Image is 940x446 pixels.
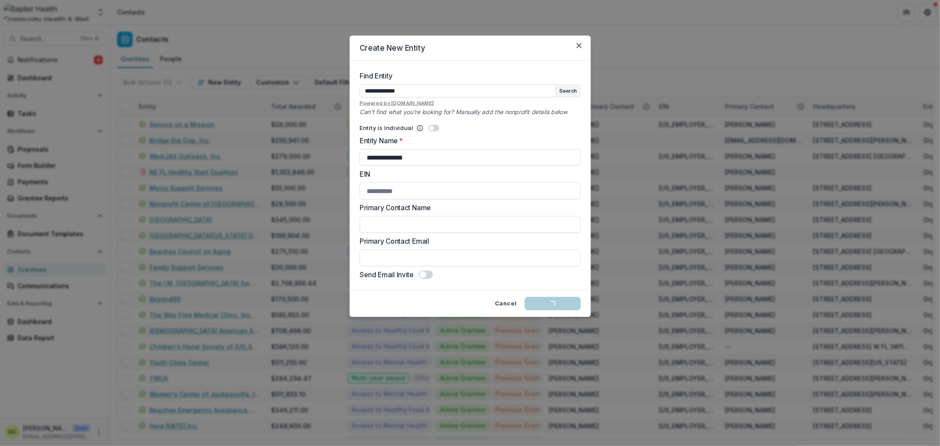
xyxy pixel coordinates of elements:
[360,270,414,280] label: Send Email Invite
[572,39,585,52] button: Close
[556,85,580,97] button: Search
[360,123,413,132] p: Entity is Individual
[360,236,576,246] label: Primary Contact Email
[490,297,521,310] button: Cancel
[360,108,567,115] i: Can't find what you're looking for? Manually add the nonprofit details below
[360,203,576,213] label: Primary Contact Name
[349,36,591,61] header: Create New Entity
[360,136,576,146] label: Entity Name
[360,71,576,81] label: Find Entity
[360,169,576,179] label: EIN
[391,100,434,106] a: [DOMAIN_NAME]
[360,99,581,107] u: Powered by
